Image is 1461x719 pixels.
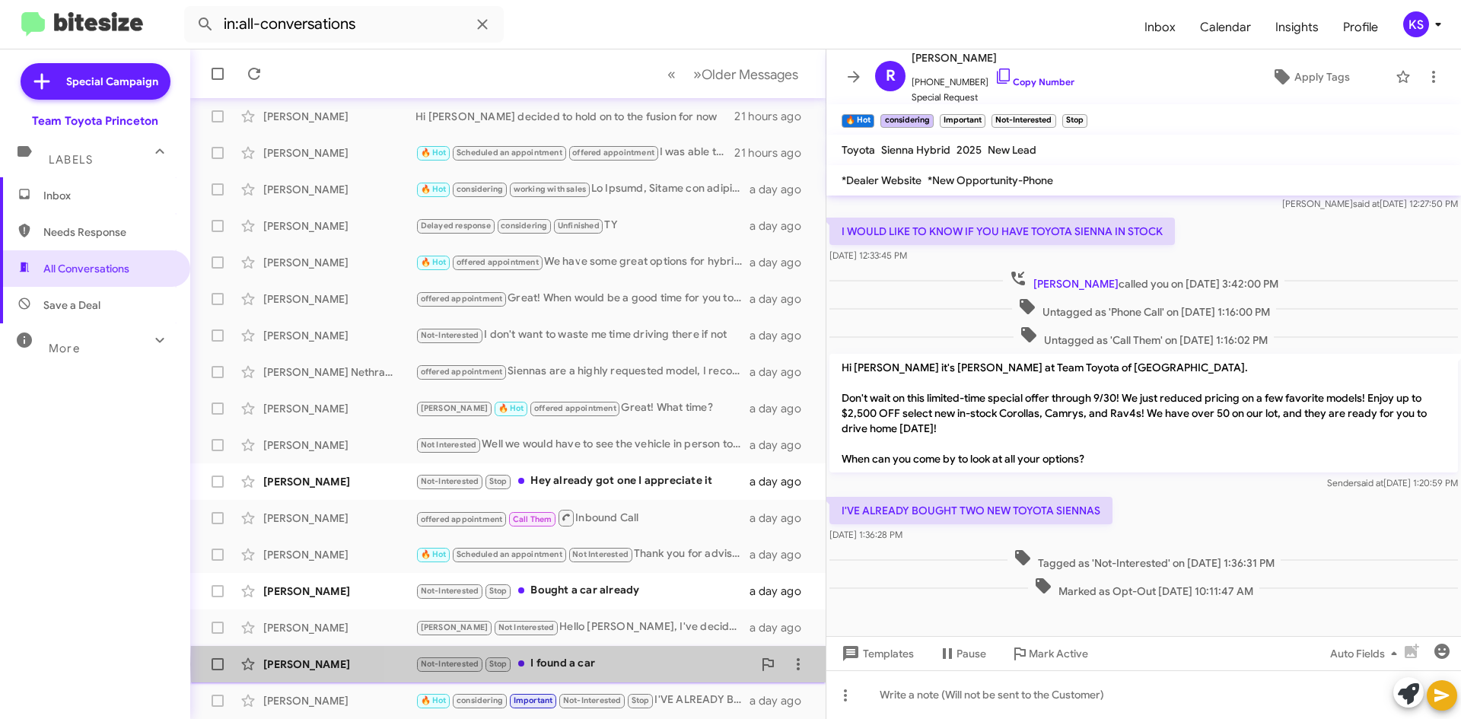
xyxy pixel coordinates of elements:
div: Well we would have to see the vehicle in person to give you a true value price. You are more than... [415,436,750,453]
small: Stop [1062,114,1087,128]
div: I'VE ALREADY BOUGHT TWO NEW TOYOTA SIENNAS [415,692,750,709]
span: considering [457,184,503,194]
div: [PERSON_NAME] [263,401,415,416]
p: Hi [PERSON_NAME] it's [PERSON_NAME] at Team Toyota of [GEOGRAPHIC_DATA]. Don't wait on this limit... [829,354,1458,472]
span: New Lead [988,143,1036,157]
div: TY [415,217,750,234]
a: Profile [1331,5,1390,49]
div: [PERSON_NAME] [263,511,415,526]
span: Not-Interested [421,330,479,340]
span: Apply Tags [1294,63,1350,91]
span: All Conversations [43,261,129,276]
a: Inbox [1132,5,1188,49]
button: Pause [926,640,998,667]
span: Pause [956,640,986,667]
div: [PERSON_NAME] [263,474,415,489]
span: Not Interested [498,622,555,632]
div: I found a car [415,655,753,673]
span: offered appointment [572,148,654,157]
span: Stop [632,695,650,705]
span: [PERSON_NAME] [421,622,489,632]
button: Auto Fields [1318,640,1415,667]
a: Insights [1263,5,1331,49]
span: Older Messages [702,66,798,83]
small: 🔥 Hot [842,114,874,128]
span: Templates [839,640,914,667]
span: Stop [489,476,508,486]
span: Mark Active [1029,640,1088,667]
div: a day ago [750,693,813,708]
span: Important [514,695,553,705]
small: Important [940,114,985,128]
span: Not Interested [421,440,477,450]
span: Save a Deal [43,297,100,313]
span: [PERSON_NAME] [421,403,489,413]
button: Mark Active [998,640,1100,667]
div: [PERSON_NAME] [263,584,415,599]
div: [PERSON_NAME] [263,328,415,343]
div: a day ago [750,474,813,489]
div: [PERSON_NAME] [263,182,415,197]
small: considering [880,114,933,128]
span: [PERSON_NAME] [912,49,1074,67]
span: Not Interested [572,549,629,559]
span: 🔥 Hot [421,184,447,194]
span: Not-Interested [421,586,479,596]
div: [PERSON_NAME] [263,547,415,562]
span: Call Them [513,514,552,524]
span: called you on [DATE] 3:42:00 PM [1003,269,1284,291]
span: Delayed response [421,221,491,231]
div: Bought a car already [415,582,750,600]
span: Unfinished [558,221,600,231]
span: 🔥 Hot [421,695,447,705]
div: a day ago [750,437,813,453]
div: a day ago [750,291,813,307]
div: [PERSON_NAME] [263,255,415,270]
span: Toyota [842,143,875,157]
div: Hello [PERSON_NAME], I've decided to keep the SR5. Trade in value with the cost of money I still ... [415,619,750,636]
span: Scheduled an appointment [457,148,562,157]
div: [PERSON_NAME] Nethrakere [263,364,415,380]
span: said at [1357,477,1383,488]
div: [PERSON_NAME] [263,620,415,635]
div: 21 hours ago [734,145,813,161]
span: Stop [489,659,508,669]
div: [PERSON_NAME] [263,437,415,453]
div: I was able to finally sit down with someone. My info is in the computer. If something comes up I ... [415,144,734,161]
div: Hey already got one I appreciate it [415,472,750,490]
small: Not-Interested [992,114,1055,128]
span: Tagged as 'Not-Interested' on [DATE] 1:36:31 PM [1007,549,1281,571]
button: Previous [658,59,685,90]
div: I don't want to waste me time driving there if not [415,326,750,344]
span: Needs Response [43,224,173,240]
span: » [693,65,702,84]
a: Copy Number [995,76,1074,87]
div: Lo Ipsumd, Sitame con adipisci eli seddoeius tem 7472 Incidi Utlabo Etdolore. M’al enimadm veni q... [415,180,750,198]
span: working with sales [514,184,587,194]
span: [DATE] 1:36:28 PM [829,529,902,540]
span: offered appointment [457,257,539,267]
div: [PERSON_NAME] [263,145,415,161]
div: a day ago [750,328,813,343]
a: Special Campaign [21,63,170,100]
p: I'VE ALREADY BOUGHT TWO NEW TOYOTA SIENNAS [829,497,1112,524]
div: Great! When would be a good time for you to bring your Avalon in for us to take a look and discus... [415,290,750,307]
span: offered appointment [421,367,503,377]
span: Not-Interested [421,476,479,486]
span: offered appointment [421,294,503,304]
div: Thank you for advise me, but I have a new car [415,546,750,563]
button: Templates [826,640,926,667]
div: a day ago [750,364,813,380]
span: said at [1353,198,1380,209]
span: 🔥 Hot [421,257,447,267]
span: Inbox [43,188,173,203]
span: *New Opportunity-Phone [928,173,1053,187]
div: [PERSON_NAME] [263,218,415,234]
span: Auto Fields [1330,640,1403,667]
div: We have some great options for hybrid vehicles! Would you like to schedule an appointment to visi... [415,253,750,271]
span: [DATE] 12:33:45 PM [829,250,907,261]
div: Siennas are a highly requested model, I recommend coming into the dealership to get your order st... [415,363,750,380]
